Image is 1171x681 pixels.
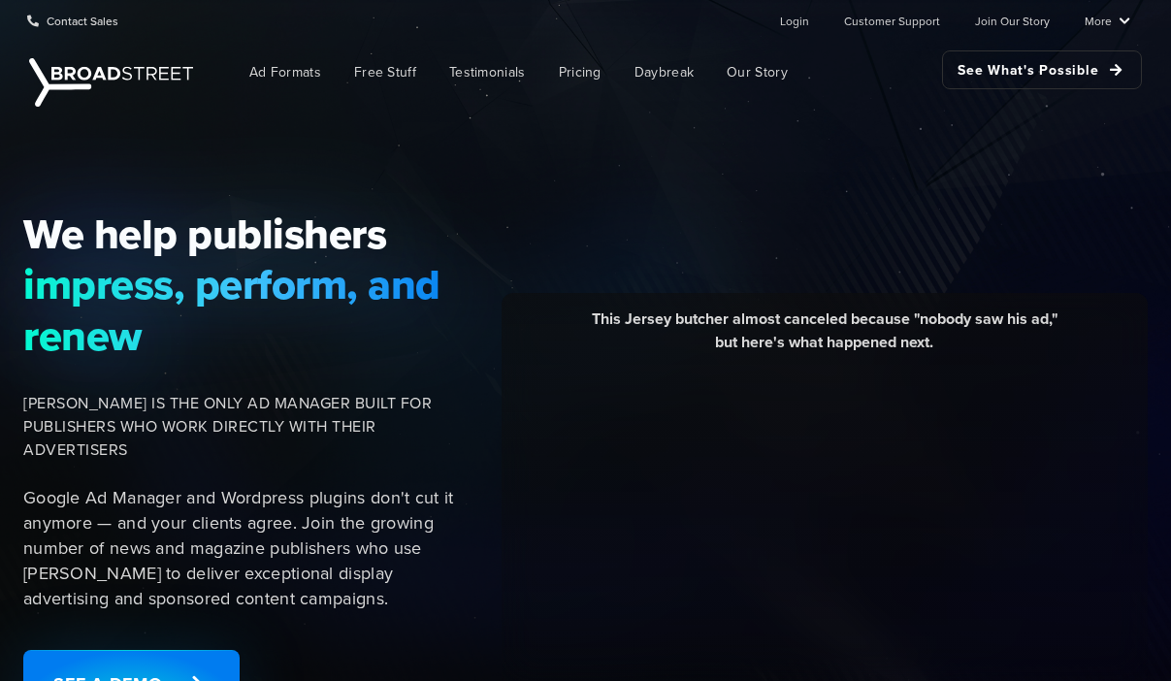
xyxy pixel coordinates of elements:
[435,50,540,94] a: Testimonials
[249,62,321,82] span: Ad Formats
[23,392,467,462] span: [PERSON_NAME] IS THE ONLY AD MANAGER BUILT FOR PUBLISHERS WHO WORK DIRECTLY WITH THEIR ADVERTISERS
[204,41,1142,104] nav: Main
[23,259,467,361] span: impress, perform, and renew
[942,50,1142,89] a: See What's Possible
[23,485,467,611] p: Google Ad Manager and Wordpress plugins don't cut it anymore — and your clients agree. Join the g...
[559,62,602,82] span: Pricing
[727,62,788,82] span: Our Story
[844,1,940,40] a: Customer Support
[975,1,1050,40] a: Join Our Story
[634,62,694,82] span: Daybreak
[780,1,809,40] a: Login
[27,1,118,40] a: Contact Sales
[235,50,336,94] a: Ad Formats
[620,50,708,94] a: Daybreak
[712,50,802,94] a: Our Story
[516,308,1133,369] div: This Jersey butcher almost canceled because "nobody saw his ad," but here's what happened next.
[544,50,616,94] a: Pricing
[340,50,431,94] a: Free Stuff
[354,62,416,82] span: Free Stuff
[23,209,467,259] span: We help publishers
[29,58,193,107] img: Broadstreet | The Ad Manager for Small Publishers
[449,62,526,82] span: Testimonials
[1085,1,1130,40] a: More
